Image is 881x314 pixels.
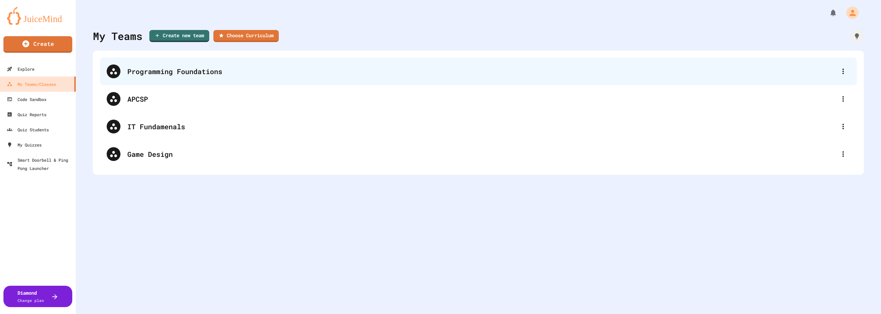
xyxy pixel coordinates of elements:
div: How it works [850,29,864,43]
div: My Notifications [816,7,839,19]
a: Choose Curriculum [213,30,279,42]
div: IT Fundamenals [100,113,857,140]
div: Game Design [127,149,836,159]
div: Explore [7,65,34,73]
div: Diamond [18,289,44,304]
span: Change plan [18,298,44,303]
img: logo-orange.svg [7,7,69,25]
div: Smart Doorbell & Ping Pong Launcher [7,156,73,172]
a: Create new team [149,30,209,42]
div: My Quizzes [7,141,42,149]
div: My Account [839,5,860,21]
div: Quiz Reports [7,110,46,119]
div: Game Design [100,140,857,168]
div: APCSP [127,94,836,104]
div: Code Sandbox [7,95,46,103]
div: APCSP [100,85,857,113]
div: My Teams/Classes [7,80,56,88]
div: Programming Foundations [127,66,836,77]
button: DiamondChange plan [3,286,72,307]
div: My Teams [93,28,142,44]
a: Create [3,36,72,53]
div: Programming Foundations [100,58,857,85]
div: IT Fundamenals [127,121,836,132]
div: Quiz Students [7,125,49,134]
